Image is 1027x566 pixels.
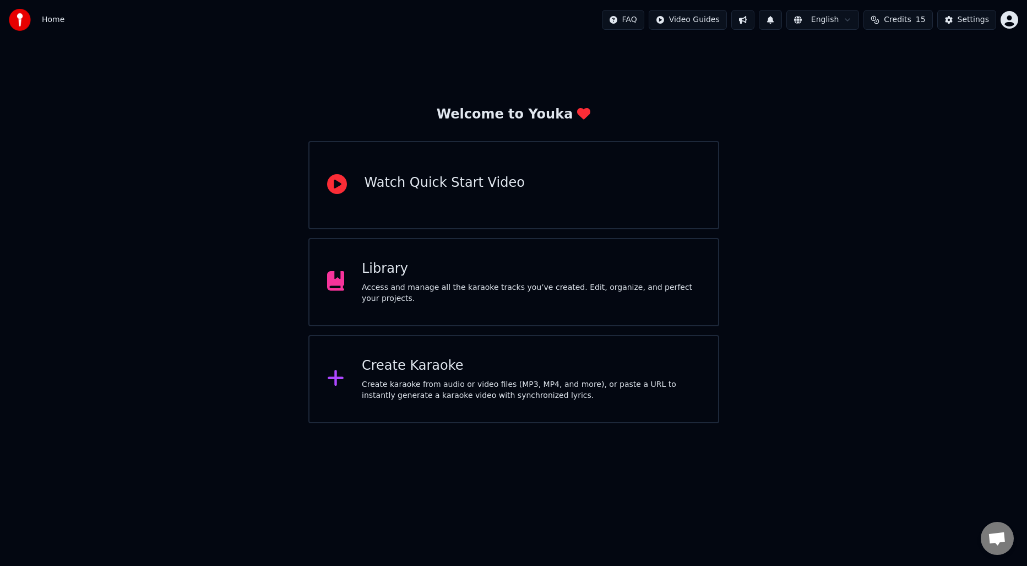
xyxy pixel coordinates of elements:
[362,379,700,401] div: Create karaoke from audio or video files (MP3, MP4, and more), or paste a URL to instantly genera...
[437,106,591,123] div: Welcome to Youka
[916,14,926,25] span: 15
[42,14,64,25] nav: breadcrumb
[884,14,911,25] span: Credits
[602,10,644,30] button: FAQ
[937,10,996,30] button: Settings
[362,260,700,278] div: Library
[863,10,932,30] button: Credits15
[365,174,525,192] div: Watch Quick Start Video
[362,282,700,304] div: Access and manage all the karaoke tracks you’ve created. Edit, organize, and perfect your projects.
[362,357,700,375] div: Create Karaoke
[649,10,727,30] button: Video Guides
[42,14,64,25] span: Home
[9,9,31,31] img: youka
[958,14,989,25] div: Settings
[981,522,1014,555] div: Open chat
